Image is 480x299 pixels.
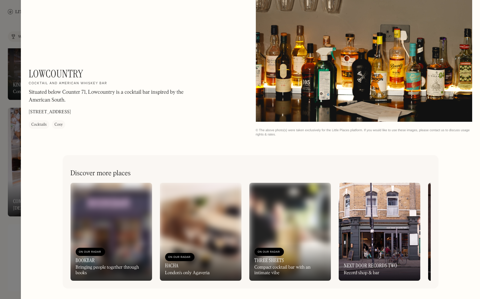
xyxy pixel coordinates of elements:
p: Situated below Counter 71, Lowcountry is a cocktail bar inspired by the American South. [29,88,205,104]
div: Bringing people together through books [76,265,147,276]
h3: Three Sheets [255,257,284,263]
h3: BookBar [76,257,95,263]
div: Cocktails [31,121,47,128]
h2: Discover more places [70,169,131,178]
h3: Hacha [165,262,178,269]
div: Record shop & bar [344,270,379,276]
div: Cosy [54,121,63,128]
div: On Our Radar [258,249,281,255]
div: © The above photo(s) were taken exclusively for the Little Places platform. If you would like to ... [256,128,472,137]
div: On Our Radar [79,249,102,255]
div: On Our Radar [168,254,191,260]
div: Compact cocktail bar with an intimate vibe [255,265,326,276]
a: On Our RadarHachaLondon's only Agaveria [160,183,241,281]
a: On Our RadarThree SheetsCompact cocktail bar with an intimate vibe [249,183,331,281]
h2: Cocktail and American Whiskey bar [29,81,107,86]
a: Next Door Records TwoRecord shop & bar [339,183,420,281]
h3: Next Door Records Two [344,262,397,269]
a: On Our RadarBookBarBringing people together through books [70,183,152,281]
div: London's only Agaveria [165,270,210,276]
h1: Lowcountry [29,68,83,80]
p: [STREET_ADDRESS] [29,109,71,116]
